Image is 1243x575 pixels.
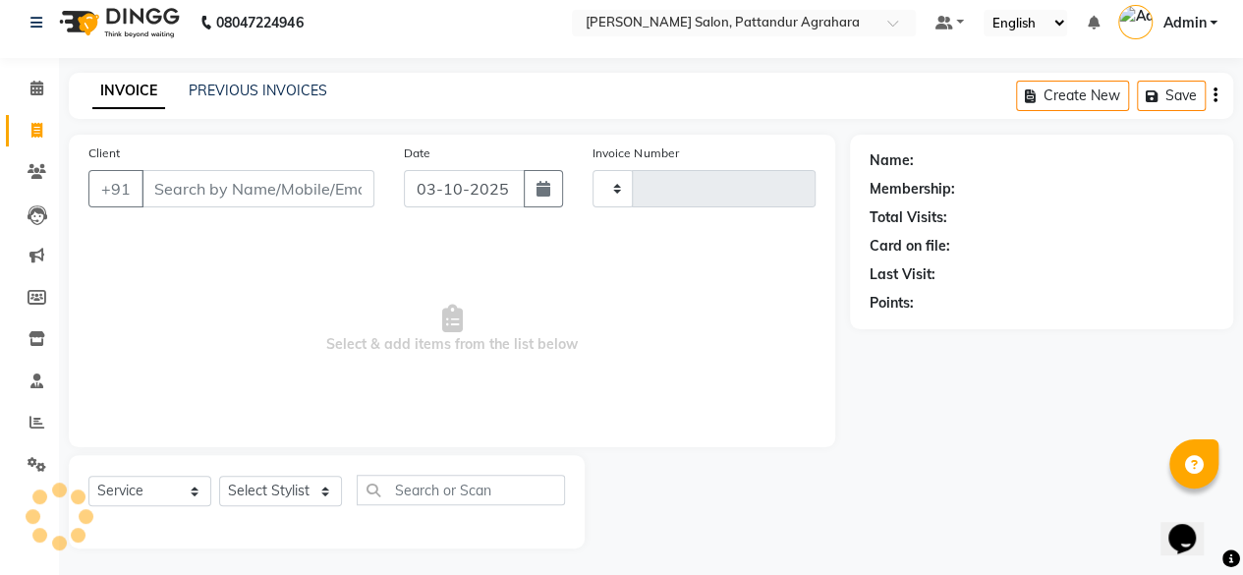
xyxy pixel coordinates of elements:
div: Name: [870,150,914,171]
label: Client [88,144,120,162]
button: Save [1137,81,1206,111]
label: Invoice Number [593,144,678,162]
input: Search or Scan [357,475,565,505]
div: Points: [870,293,914,314]
div: Total Visits: [870,207,947,228]
label: Date [404,144,430,162]
a: PREVIOUS INVOICES [189,82,327,99]
iframe: chat widget [1160,496,1223,555]
button: Create New [1016,81,1129,111]
div: Last Visit: [870,264,935,285]
div: Card on file: [870,236,950,257]
input: Search by Name/Mobile/Email/Code [141,170,374,207]
a: INVOICE [92,74,165,109]
div: Membership: [870,179,955,200]
button: +91 [88,170,143,207]
span: Select & add items from the list below [88,231,816,428]
span: Admin [1162,13,1206,33]
img: Admin [1118,5,1153,39]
